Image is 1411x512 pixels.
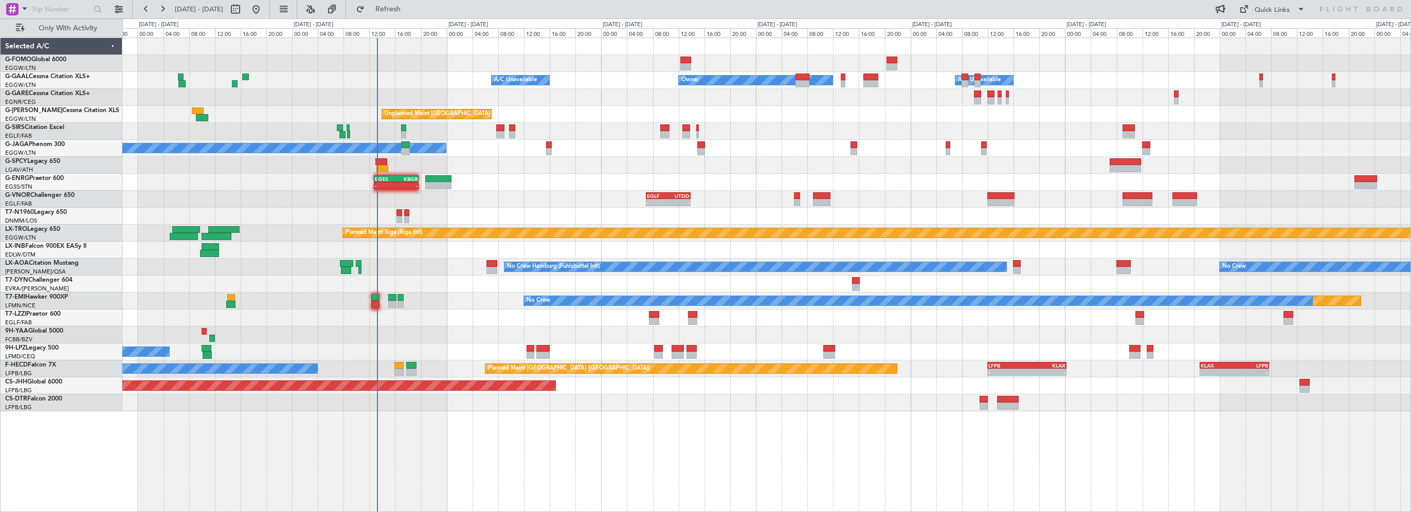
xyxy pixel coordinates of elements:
[395,28,421,38] div: 16:00
[498,28,524,38] div: 08:00
[1245,28,1271,38] div: 04:00
[807,28,833,38] div: 08:00
[139,21,178,29] div: [DATE] - [DATE]
[5,158,27,164] span: G-SPCY
[27,25,108,32] span: Only With Activity
[507,259,600,275] div: No Crew Hamburg (Fuhlsbuttel Intl)
[1027,362,1065,369] div: KLAX
[5,260,29,266] span: LX-AOA
[1168,28,1194,38] div: 16:00
[137,28,163,38] div: 00:00
[5,353,35,360] a: LFMD/CEQ
[5,74,90,80] a: G-GAALCessna Citation XLS+
[5,107,62,114] span: G-[PERSON_NAME]
[5,226,60,232] a: LX-TROLegacy 650
[396,176,418,182] div: KBGR
[668,199,690,206] div: -
[5,277,28,283] span: T7-DYN
[5,268,66,276] a: [PERSON_NAME]/QSA
[1201,369,1234,375] div: -
[5,90,29,97] span: G-GARE
[601,28,627,38] div: 00:00
[704,28,730,38] div: 16:00
[473,28,498,38] div: 04:00
[5,192,30,198] span: G-VNOR
[1374,28,1400,38] div: 00:00
[294,21,333,29] div: [DATE] - [DATE]
[164,28,189,38] div: 04:00
[5,294,68,300] a: T7-EMIHawker 900XP
[575,28,601,38] div: 20:00
[5,175,64,181] a: G-ENRGPraetor 600
[385,106,554,122] div: Unplanned Maint [GEOGRAPHIC_DATA] ([GEOGRAPHIC_DATA])
[5,345,59,351] a: 9H-LPZLegacy 500
[175,5,223,14] span: [DATE] - [DATE]
[5,336,32,343] a: FCBB/BZV
[1234,1,1310,17] button: Quick Links
[5,149,36,157] a: EGGW/LTN
[343,28,369,38] div: 08:00
[782,28,807,38] div: 04:00
[5,183,32,191] a: EGSS/STN
[448,21,488,29] div: [DATE] - [DATE]
[31,2,91,17] input: Trip Number
[5,345,26,351] span: 9H-LPZ
[988,362,1027,369] div: LFPB
[5,396,27,402] span: CS-DTR
[5,192,75,198] a: G-VNORChallenger 650
[1027,369,1065,375] div: -
[5,243,86,249] a: LX-INBFalcon 900EX EASy II
[1222,259,1246,275] div: No Crew
[5,362,28,368] span: F-HECD
[756,28,782,38] div: 00:00
[681,72,699,88] div: Owner
[1234,362,1268,369] div: LFPB
[911,28,936,38] div: 00:00
[5,90,90,97] a: G-GARECessna Citation XLS+
[5,57,31,63] span: G-FOMO
[5,57,66,63] a: G-FOMOGlobal 6000
[5,370,32,377] a: LFPB/LBG
[527,293,550,308] div: No Crew
[833,28,859,38] div: 12:00
[627,28,653,38] div: 04:00
[1201,362,1234,369] div: KLAX
[5,362,56,368] a: F-HECDFalcon 7X
[1221,21,1261,29] div: [DATE] - [DATE]
[5,311,61,317] a: T7-LZZIPraetor 600
[375,182,396,189] div: -
[859,28,884,38] div: 16:00
[524,28,550,38] div: 12:00
[5,115,36,123] a: EGGW/LTN
[5,175,29,181] span: G-ENRG
[1323,28,1348,38] div: 16:00
[5,209,67,215] a: T7-N1960Legacy 650
[603,21,642,29] div: [DATE] - [DATE]
[1220,28,1245,38] div: 00:00
[494,72,537,88] div: A/C Unavailable
[5,379,27,385] span: CS-JHH
[5,74,29,80] span: G-GAAL
[5,328,63,334] a: 9H-YAAGlobal 5000
[5,260,79,266] a: LX-AOACitation Mustang
[5,319,32,326] a: EGLF/FAB
[367,6,410,13] span: Refresh
[757,21,797,29] div: [DATE] - [DATE]
[351,1,413,17] button: Refresh
[5,209,34,215] span: T7-N1960
[1014,28,1039,38] div: 16:00
[653,28,679,38] div: 08:00
[5,107,119,114] a: G-[PERSON_NAME]Cessna Citation XLS
[5,141,65,148] a: G-JAGAPhenom 300
[1255,5,1290,15] div: Quick Links
[668,193,690,199] div: UTDD
[1065,28,1091,38] div: 00:00
[266,28,292,38] div: 20:00
[396,182,418,189] div: -
[5,243,25,249] span: LX-INB
[962,28,988,38] div: 08:00
[5,226,27,232] span: LX-TRO
[318,28,343,38] div: 04:00
[1271,28,1297,38] div: 08:00
[1039,28,1065,38] div: 20:00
